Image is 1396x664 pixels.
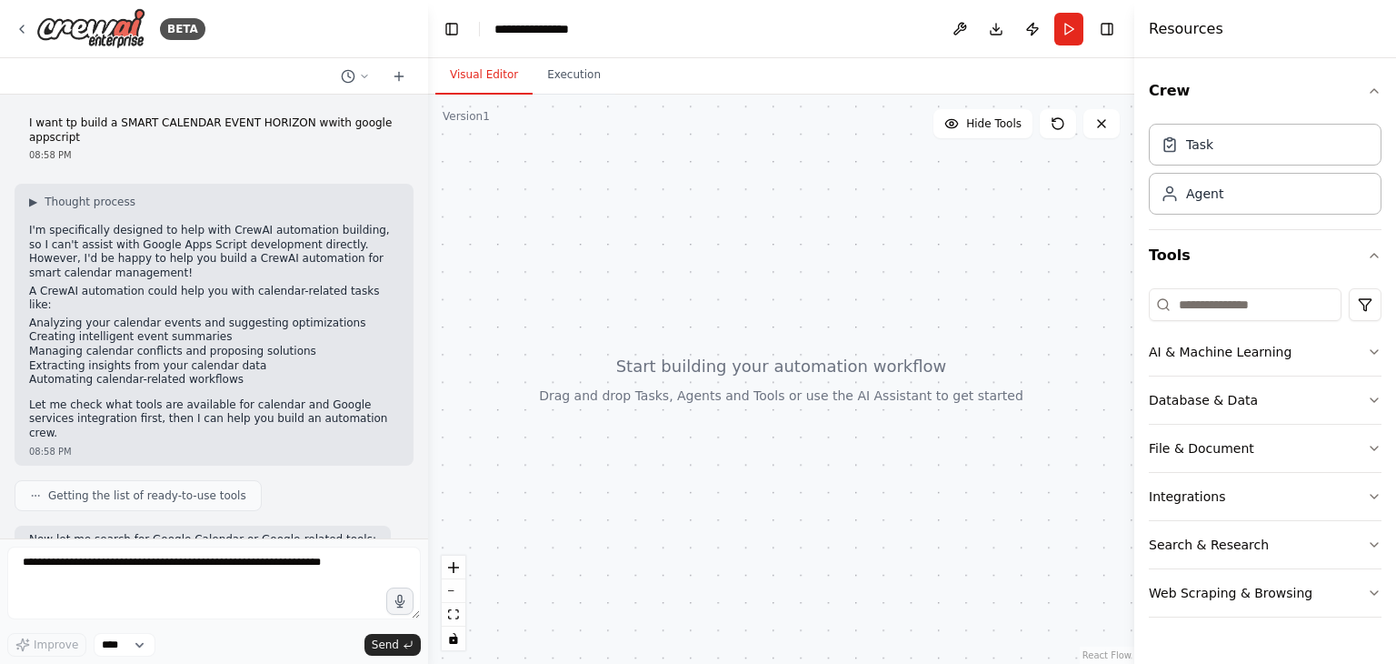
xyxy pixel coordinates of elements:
[29,224,399,280] p: I'm specifically designed to help with CrewAI automation building, so I can't assist with Google ...
[29,195,37,209] span: ▶
[372,638,399,652] span: Send
[1149,65,1381,116] button: Crew
[334,65,377,87] button: Switch to previous chat
[435,56,533,95] button: Visual Editor
[442,579,465,603] button: zoom out
[160,18,205,40] div: BETA
[1082,650,1132,660] a: React Flow attribution
[966,116,1022,131] span: Hide Tools
[29,445,399,458] div: 08:58 PM
[29,285,399,313] p: A CrewAI automation could help you with calendar-related tasks like:
[48,488,246,503] span: Getting the list of ready-to-use tools
[442,627,465,650] button: toggle interactivity
[1149,425,1381,472] button: File & Document
[1149,230,1381,281] button: Tools
[1149,377,1381,424] button: Database & Data
[1149,569,1381,617] button: Web Scraping & Browsing
[29,359,399,374] li: Extracting insights from your calendar data
[384,65,414,87] button: Start a new chat
[34,638,78,652] span: Improve
[7,633,86,657] button: Improve
[1094,16,1120,42] button: Hide right sidebar
[1149,473,1381,520] button: Integrations
[442,556,465,650] div: React Flow controls
[442,556,465,579] button: zoom in
[29,148,399,162] div: 08:58 PM
[29,195,135,209] button: ▶Thought process
[29,373,399,387] li: Automating calendar-related workflows
[1186,185,1223,203] div: Agent
[439,16,464,42] button: Hide left sidebar
[442,603,465,627] button: fit view
[364,634,421,656] button: Send
[533,56,615,95] button: Execution
[933,109,1032,138] button: Hide Tools
[1186,136,1213,154] div: Task
[29,345,399,359] li: Managing calendar conflicts and proposing solutions
[443,109,490,124] div: Version 1
[1149,116,1381,229] div: Crew
[494,20,569,38] nav: breadcrumb
[386,588,414,615] button: Click to speak your automation idea
[29,317,399,331] li: Analyzing your calendar events and suggesting optimizations
[29,116,399,145] p: I want tp build a SMART CALENDAR EVENT HORIZON wwith google appscript
[45,195,135,209] span: Thought process
[29,330,399,345] li: Creating intelligent event summaries
[29,533,376,548] p: Now let me search for Google Calendar or Google-related tools:
[29,398,399,441] p: Let me check what tools are available for calendar and Google services integration first, then I ...
[36,8,145,49] img: Logo
[1149,281,1381,632] div: Tools
[1149,18,1223,40] h4: Resources
[1149,328,1381,376] button: AI & Machine Learning
[1149,521,1381,568] button: Search & Research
